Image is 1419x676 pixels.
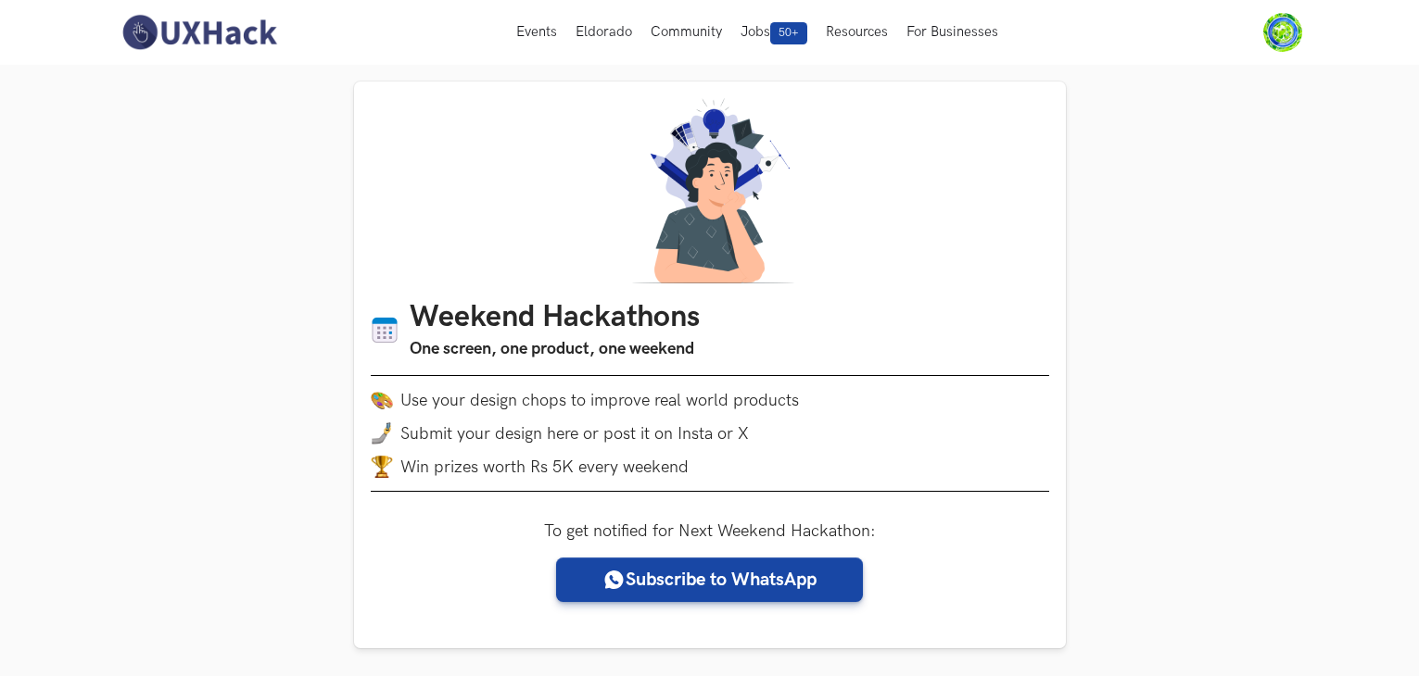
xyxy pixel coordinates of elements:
[410,336,700,362] h3: One screen, one product, one weekend
[621,98,799,283] img: A designer thinking
[400,424,749,444] span: Submit your design here or post it on Insta or X
[410,300,700,336] h1: Weekend Hackathons
[117,13,282,52] img: UXHack-logo.png
[371,456,393,478] img: trophy.png
[371,389,1049,411] li: Use your design chops to improve real world products
[556,557,863,602] a: Subscribe to WhatsApp
[371,389,393,411] img: palette.png
[544,521,876,541] label: To get notified for Next Weekend Hackathon:
[1263,13,1302,52] img: Your profile pic
[371,316,399,344] img: Calendar icon
[371,422,393,444] img: mobile-in-hand.png
[371,456,1049,478] li: Win prizes worth Rs 5K every weekend
[770,22,807,44] span: 50+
